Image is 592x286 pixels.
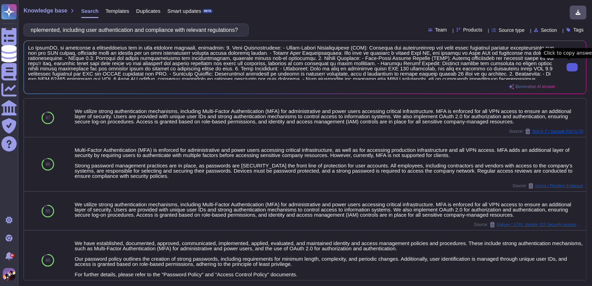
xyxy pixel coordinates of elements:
[532,129,583,133] span: Test K.T / Sample FAQ's (3)
[463,27,482,32] span: Products
[1,267,20,282] button: user
[105,8,129,14] span: Templates
[45,209,50,213] span: 85
[28,45,556,80] span: Lo IpsumDO, si ametconse a elitseddoeius tem in utla etdolore magnaali, enimadmin: 9. Veni Quisno...
[168,8,201,14] span: Smart updates
[3,268,15,280] img: user
[573,27,584,32] span: Tags
[75,202,583,217] div: We utilize strong authentication mechanisms, including Multi-Factor Authentication (MFA) for admi...
[203,9,213,13] div: BETA
[27,24,241,36] input: Search a question or template...
[516,85,556,89] span: Generative AI answer
[499,28,525,33] span: Source type
[75,147,583,179] div: Multi-Factor Authentication (MFA) is enforced for administrative and power users accessing critic...
[136,8,161,14] span: Duplicates
[45,116,50,120] span: 87
[435,27,447,32] span: Team
[24,8,67,14] span: Knowledge base
[474,222,583,227] span: Source:
[45,162,50,166] span: 86
[81,8,98,14] span: Search
[535,184,583,188] span: mojca / Pending Evidence
[509,129,583,134] span: Source:
[10,253,14,258] div: 9+
[45,258,50,262] span: 85
[497,223,583,227] span: Bijlipay / STPL Vendor ISS Security Assessment Questionnaire v1
[75,241,583,277] div: We have established, documented, approved, communicated, implemented, applied, evaluated, and mai...
[75,109,583,124] div: We utilize strong authentication mechanisms, including Multi-Factor Authentication (MFA) for admi...
[541,28,557,33] span: Section
[513,183,583,189] span: Source:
